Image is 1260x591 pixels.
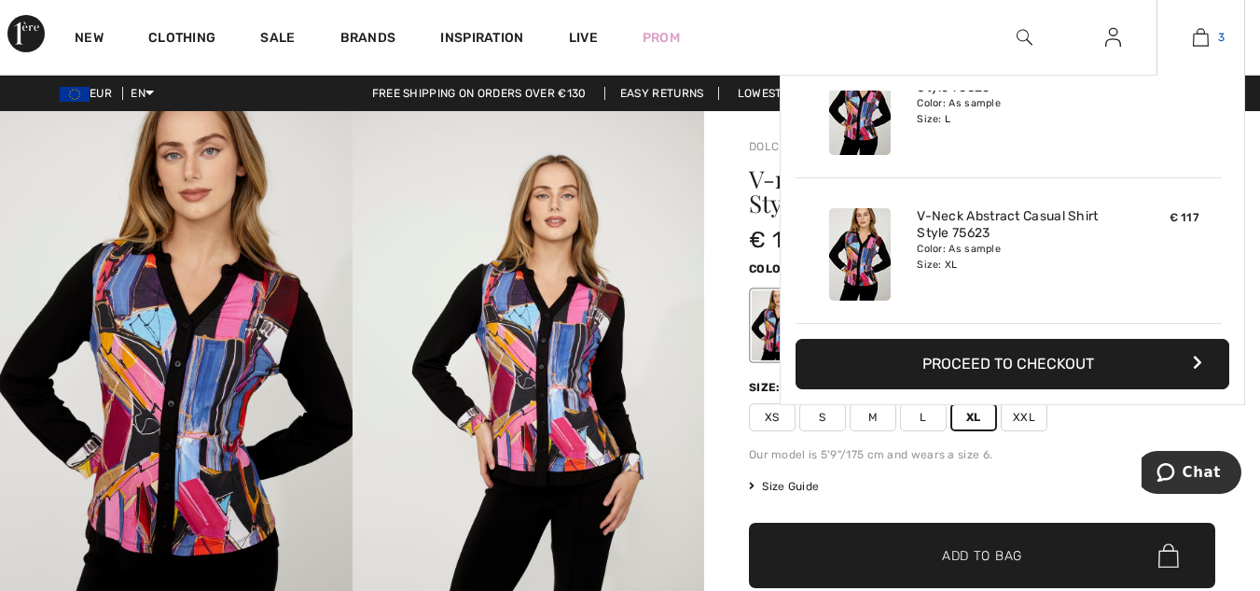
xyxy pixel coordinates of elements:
span: XXL [1001,403,1047,431]
a: 3 [1157,26,1244,49]
a: Dolcezza [749,140,807,153]
a: Prom [643,28,680,48]
a: New [75,30,104,49]
img: 1ère Avenue [7,15,45,52]
img: V-Neck Abstract Casual Shirt Style 75623 [829,208,891,301]
span: M [850,403,896,431]
img: search the website [1017,26,1032,49]
span: XL [950,403,997,431]
span: Color: [749,262,793,275]
span: € 117 [749,227,803,253]
a: Easy Returns [604,87,720,100]
span: XS [749,403,796,431]
span: EUR [60,87,119,100]
a: Sale [260,30,295,49]
img: Bag.svg [1158,543,1179,568]
img: My Bag [1193,26,1209,49]
a: Live [569,28,598,48]
a: V-Neck Abstract Casual Shirt Style 75623 [917,208,1101,242]
span: Inspiration [440,30,523,49]
img: My Info [1105,26,1121,49]
span: Add to Bag [942,546,1022,566]
span: 3 [1218,29,1225,46]
a: Sign In [1090,26,1136,49]
span: € 117 [1170,211,1200,224]
div: Color: As sample Size: L [917,96,1101,126]
img: V-Neck Abstract Casual Shirt Style 75623 [829,63,891,155]
a: Lowest Price Guarantee [723,87,904,100]
a: Brands [340,30,396,49]
a: Clothing [148,30,215,49]
div: Color: As sample Size: XL [917,242,1101,272]
button: Add to Bag [749,523,1215,588]
img: Euro [60,87,90,102]
div: Size: [749,379,784,396]
span: L [900,403,947,431]
button: Proceed to Checkout [796,339,1229,389]
span: S [799,403,846,431]
div: As sample [752,290,800,360]
div: Our model is 5'9"/175 cm and wears a size 6. [749,446,1215,463]
span: Size Guide [749,478,819,495]
a: Free shipping on orders over €130 [357,87,602,100]
iframe: Opens a widget where you can chat to one of our agents [1142,451,1241,498]
span: EN [131,87,154,100]
h1: V-neck Abstract Casual Shirt Style 75623 [749,167,1138,216]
